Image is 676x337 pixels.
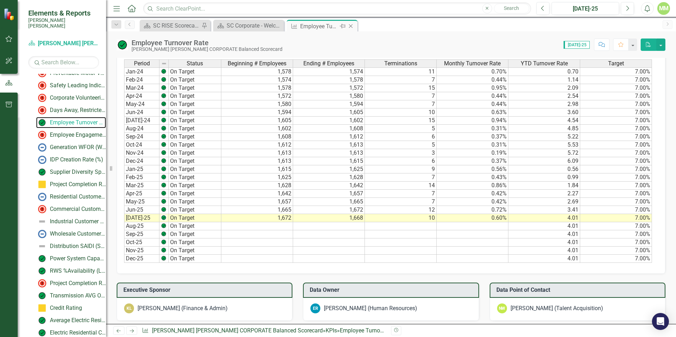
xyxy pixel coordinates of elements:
a: SC RISE Scorecard - Welcome to ClearPoint [141,21,200,30]
td: Aug-24 [124,125,159,133]
td: 0.42% [437,190,508,198]
a: Distribution SAIDI (System Average Interruption Duration Index) [36,241,106,252]
td: [DATE]-25 [124,214,159,222]
img: Not Meeting Target [38,81,46,90]
div: [DATE]-25 [554,5,617,13]
td: 1,580 [221,100,293,108]
a: Average Electric Residential Monthly Bill (Related to affordability) [36,315,106,326]
td: 4.01 [508,238,580,247]
td: 0.56% [437,165,508,173]
td: Oct-25 [124,238,159,247]
img: On Target [38,118,46,127]
span: YTD Turnover Rate [521,60,568,67]
td: 4.01 [508,230,580,238]
img: Z [161,134,167,139]
img: Z [161,239,167,245]
td: 7.00% [580,67,652,76]
td: 15 [365,84,437,92]
td: 1,612 [293,133,365,141]
td: 1,613 [221,149,293,157]
td: 0.56 [508,165,580,173]
td: 3 [365,149,437,157]
td: Aug-25 [124,222,159,230]
td: 1,642 [293,182,365,190]
img: On Target [38,168,46,176]
span: Monthly Turnover Rate [444,60,501,67]
td: 4.01 [508,255,580,263]
td: Apr-24 [124,92,159,100]
td: 1,625 [293,165,365,173]
td: On Target [169,157,221,165]
td: [DATE]-24 [124,117,159,125]
img: Z [161,69,167,74]
span: Beginning # Employees [228,60,286,67]
img: On Target [38,254,46,263]
td: 1,580 [293,92,365,100]
a: [PERSON_NAME] [PERSON_NAME] CORPORATE Balanced Scorecard [28,40,99,48]
span: Period [134,60,150,67]
a: Days Away, Restricted, Transferred (DART) Rate [36,105,106,116]
img: ClearPoint Strategy [3,8,16,20]
td: On Target [169,214,221,222]
td: 2.54 [508,92,580,100]
td: 7 [365,76,437,84]
td: 1,594 [293,100,365,108]
td: 7.00% [580,92,652,100]
td: 7 [365,198,437,206]
td: 1,594 [221,108,293,117]
div: Safety Leading Indicator Reports (LIRs) [50,82,106,89]
button: Search [494,4,529,13]
button: MM [657,2,670,15]
td: 0.70 [508,67,580,76]
td: 7 [365,92,437,100]
div: Corporate Volunteerism Rate [50,95,106,101]
td: On Target [169,76,221,84]
td: 1,602 [221,125,293,133]
img: No Information [38,155,46,164]
td: On Target [169,165,221,173]
td: On Target [169,173,221,182]
div: » » [142,327,386,335]
td: 6 [365,157,437,165]
img: Z [161,142,167,147]
td: 0.60% [437,214,508,222]
td: On Target [169,92,221,100]
td: On Target [169,108,221,117]
td: 0.31% [437,141,508,149]
td: 7.00% [580,222,652,230]
td: 1,608 [221,133,293,141]
td: 1,615 [293,157,365,165]
td: 1,657 [293,190,365,198]
div: Project Completion Rate - Technology Roadmap [50,280,106,286]
td: May-25 [124,198,159,206]
a: Commercial Customer Survey % Satisfaction​ [36,203,106,215]
td: 7.00% [580,255,652,263]
a: SC Corporate - Welcome to ClearPoint [215,21,282,30]
td: 14 [365,182,437,190]
img: Caution [38,180,46,189]
td: 1,572 [293,84,365,92]
td: 7.00% [580,190,652,198]
td: On Target [169,238,221,247]
td: 1,672 [293,206,365,214]
a: Employee Engagement - %Employee Participation in Gallup Survey​ [36,129,106,141]
div: ER [310,303,320,313]
td: 1,605 [221,117,293,125]
div: Electric Residential Competitive Price Comparison [50,330,106,336]
td: On Target [169,206,221,214]
a: Transmission AVG Outage Duration [36,290,106,301]
td: 1,602 [293,117,365,125]
td: 5 [365,125,437,133]
div: Transmission AVG Outage Duration [50,292,106,299]
a: Corporate Volunteerism Rate [36,92,106,104]
img: On Target [38,329,46,337]
td: 0.72% [437,206,508,214]
td: 1,613 [293,141,365,149]
td: 7.00% [580,100,652,108]
td: 2.09 [508,84,580,92]
td: 0.86% [437,182,508,190]
h3: Data Point of Contact [496,287,661,293]
td: 0.42% [437,198,508,206]
td: Feb-25 [124,173,159,182]
img: Below MIN Target [38,94,46,102]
